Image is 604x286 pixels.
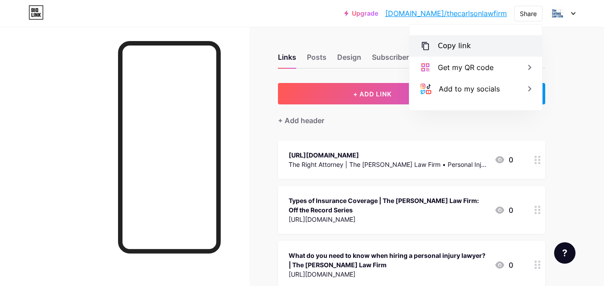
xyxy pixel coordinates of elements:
div: 0 [494,205,513,216]
button: + ADD LINK [278,83,467,104]
div: [URL][DOMAIN_NAME] [289,269,487,279]
div: Subscribers [372,52,413,68]
div: Add to my socials [439,83,500,94]
div: Copy link [438,41,471,51]
div: Get my QR code [438,62,494,73]
div: 0 [494,154,513,165]
div: What do you need to know when hiring a personal injury lawyer? | The [PERSON_NAME] Law Firm [289,251,487,269]
img: thecarlsonlawfirm [549,5,566,22]
div: Design [337,52,361,68]
div: [URL][DOMAIN_NAME] [289,215,487,224]
span: + ADD LINK [353,90,392,98]
a: [DOMAIN_NAME]/thecarlsonlawfirm [385,8,507,19]
div: 0 [494,260,513,270]
div: + Add header [278,115,324,126]
a: Upgrade [344,10,378,17]
div: Posts [307,52,326,68]
div: The Right Attorney | The [PERSON_NAME] Law Firm • Personal Injury Trial Lawyers [289,160,487,169]
div: Links [278,52,296,68]
div: Types of Insurance Coverage | The [PERSON_NAME] Law Firm: Off the Record Series [289,196,487,215]
div: [URL][DOMAIN_NAME] [289,150,487,160]
div: Share [520,9,537,18]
